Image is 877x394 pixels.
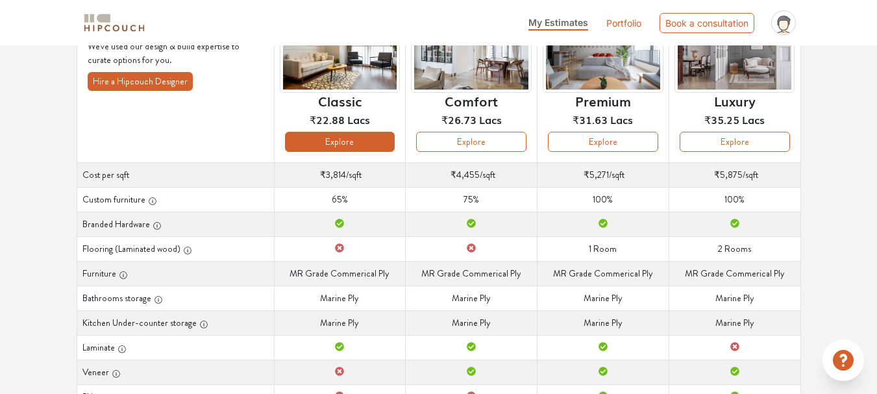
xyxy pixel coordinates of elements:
span: ₹4,455 [451,168,480,181]
span: Lacs [742,112,765,127]
td: 65% [274,187,406,212]
th: Cost per sqft [77,162,274,187]
th: Kitchen Under-counter storage [77,310,274,335]
th: Custom furniture [77,187,274,212]
h6: Premium [575,93,631,108]
td: 75% [406,187,537,212]
img: header-preview [280,10,401,93]
td: Marine Ply [274,310,406,335]
h6: Luxury [714,93,756,108]
button: Explore [548,132,658,152]
td: 100% [669,187,800,212]
span: ₹5,875 [714,168,743,181]
th: Laminate [77,335,274,360]
button: Explore [680,132,790,152]
td: MR Grade Commerical Ply [669,261,800,286]
td: Marine Ply [406,310,537,335]
span: Lacs [610,112,633,127]
span: ₹31.63 [573,112,608,127]
span: ₹3,814 [320,168,346,181]
td: Marine Ply [274,286,406,310]
h6: Classic [318,93,362,108]
td: MR Grade Commerical Ply [537,261,669,286]
div: Book a consultation [660,13,754,33]
img: header-preview [543,10,663,93]
td: Marine Ply [669,286,800,310]
span: ₹35.25 [704,112,739,127]
img: logo-horizontal.svg [82,12,147,34]
span: ₹22.88 [310,112,345,127]
th: Branded Hardware [77,212,274,236]
td: /sqft [669,162,800,187]
img: header-preview [674,10,795,93]
td: /sqft [274,162,406,187]
button: Explore [285,132,395,152]
td: Marine Ply [669,310,800,335]
span: Lacs [347,112,370,127]
td: Marine Ply [537,286,669,310]
th: Bathrooms storage [77,286,274,310]
button: Hire a Hipcouch Designer [88,72,193,91]
img: header-preview [411,10,532,93]
td: 1 Room [537,236,669,261]
a: Portfolio [606,16,641,30]
td: /sqft [406,162,537,187]
button: Explore [416,132,526,152]
h6: Comfort [445,93,498,108]
span: Lacs [479,112,502,127]
td: Marine Ply [537,310,669,335]
th: Flooring (Laminated wood) [77,236,274,261]
span: logo-horizontal.svg [82,8,147,38]
td: MR Grade Commerical Ply [274,261,406,286]
p: We've used our design & build expertise to curate options for you. [88,40,264,67]
span: ₹26.73 [441,112,476,127]
td: MR Grade Commerical Ply [406,261,537,286]
span: My Estimates [528,17,588,28]
span: ₹5,271 [584,168,609,181]
td: Marine Ply [406,286,537,310]
td: /sqft [537,162,669,187]
td: 100% [537,187,669,212]
th: Furniture [77,261,274,286]
th: Veneer [77,360,274,384]
td: 2 Rooms [669,236,800,261]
